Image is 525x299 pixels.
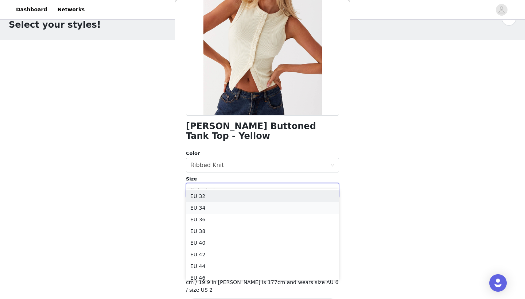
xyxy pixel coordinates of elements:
li: EU 34 [186,202,339,214]
a: Dashboard [12,1,51,18]
li: EU 44 [186,260,339,272]
li: EU 42 [186,249,339,260]
li: EU 40 [186,237,339,249]
div: avatar [498,4,505,16]
div: Open Intercom Messenger [489,274,507,292]
i: icon: down [330,188,335,193]
li: EU 32 [186,190,339,202]
a: Networks [53,1,89,18]
div: Ribbed Knit [190,158,224,172]
li: EU 38 [186,225,339,237]
h1: Select your styles! [9,18,101,31]
h1: [PERSON_NAME] Buttoned Tank Top - Yellow [186,121,339,141]
li: EU 46 [186,272,339,284]
div: Size [186,175,339,183]
div: Select size [190,187,327,194]
li: EU 36 [186,214,339,225]
div: Color [186,150,339,157]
